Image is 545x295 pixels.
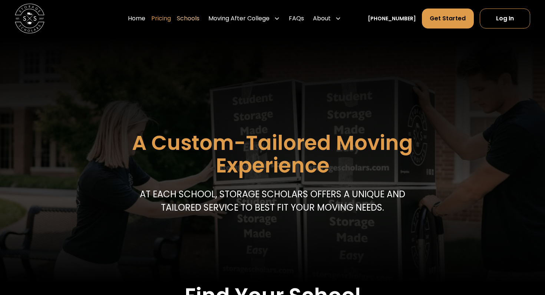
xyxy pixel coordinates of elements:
[205,8,283,29] div: Moving After College
[137,188,408,214] p: At each school, storage scholars offers a unique and tailored service to best fit your Moving needs.
[310,8,344,29] div: About
[289,8,304,29] a: FAQs
[15,4,44,33] img: Storage Scholars main logo
[480,9,530,29] a: Log In
[177,8,199,29] a: Schools
[128,8,145,29] a: Home
[94,132,451,177] h1: A Custom-Tailored Moving Experience
[368,15,416,23] a: [PHONE_NUMBER]
[208,14,270,23] div: Moving After College
[313,14,331,23] div: About
[151,8,171,29] a: Pricing
[422,9,473,29] a: Get Started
